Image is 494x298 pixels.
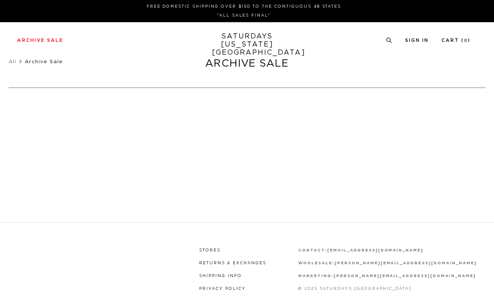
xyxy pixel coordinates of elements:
a: All [9,59,16,64]
p: © 2025 Saturdays [GEOGRAPHIC_DATA] [298,286,477,292]
strong: marketing: [298,274,334,278]
a: Sign In [405,38,429,43]
small: 0 [464,39,468,43]
strong: wholesale: [298,261,335,265]
a: Cart (0) [441,38,470,43]
a: SATURDAYS[US_STATE][GEOGRAPHIC_DATA] [212,32,282,57]
p: FREE DOMESTIC SHIPPING OVER $150 TO THE CONTIGUOUS 48 STATES [21,3,467,10]
span: Archive Sale [25,59,63,64]
a: [PERSON_NAME][EMAIL_ADDRESS][DOMAIN_NAME] [334,274,476,278]
strong: contact: [298,248,327,252]
a: [EMAIL_ADDRESS][DOMAIN_NAME] [327,248,423,252]
p: *ALL SALES FINAL* [21,12,467,19]
a: Shipping Info [199,274,242,278]
a: Returns & Exchanges [199,261,266,265]
a: Privacy Policy [199,287,246,291]
a: Archive Sale [17,38,63,43]
a: Stores [199,248,221,252]
a: [PERSON_NAME][EMAIL_ADDRESS][DOMAIN_NAME] [335,261,477,265]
